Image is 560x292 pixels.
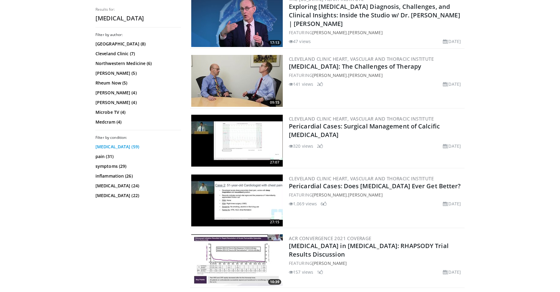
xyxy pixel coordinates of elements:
[443,200,461,207] li: [DATE]
[95,119,179,125] a: Medcram (4)
[191,234,283,286] img: 5d1806c9-a56e-4f2c-b3b0-0ea644d86758.300x170_q85_crop-smart_upscale.jpg
[289,269,313,275] li: 157 views
[289,235,372,241] a: ACR Convergence 2021 Coverage
[268,160,281,165] span: 27:07
[95,135,181,140] h3: Filter by condition:
[317,143,323,149] li: 2
[95,90,179,96] a: [PERSON_NAME] (4)
[95,7,181,12] p: Results for:
[95,41,179,47] a: [GEOGRAPHIC_DATA] (8)
[95,173,179,179] a: inflammation (26)
[289,260,463,266] div: FEATURING
[289,122,440,139] a: Pericardial Cases: Surgical Management of Calcific [MEDICAL_DATA]
[95,60,179,67] a: Northwestern Medicine (6)
[191,55,283,107] img: 81806da1-cb19-4291-9e63-af6f9c08f6e2.300x170_q85_crop-smart_upscale.jpg
[191,175,283,226] a: 27:15
[443,81,461,87] li: [DATE]
[191,55,283,107] a: 09:15
[317,81,323,87] li: 2
[321,200,327,207] li: 6
[443,143,461,149] li: [DATE]
[312,72,347,78] a: [PERSON_NAME]
[95,144,179,150] a: [MEDICAL_DATA] (59)
[95,99,179,106] a: [PERSON_NAME] (4)
[289,38,311,45] li: 47 views
[191,115,283,167] a: 27:07
[312,260,347,266] a: [PERSON_NAME]
[443,38,461,45] li: [DATE]
[289,182,461,190] a: Pericardial Cases: Does [MEDICAL_DATA] Ever Get Better?
[268,279,281,285] span: 10:39
[317,269,323,275] li: 1
[191,175,283,226] img: 9a854e0e-fcb8-40e1-9142-5c57fd16c9ac.300x170_q85_crop-smart_upscale.jpg
[289,81,313,87] li: 141 views
[268,40,281,45] span: 17:13
[191,234,283,286] a: 10:39
[312,192,347,198] a: [PERSON_NAME]
[268,100,281,105] span: 09:15
[95,193,179,199] a: [MEDICAL_DATA] (22)
[268,219,281,225] span: 27:15
[289,62,421,70] a: [MEDICAL_DATA]: The Challenges of Therapy
[348,30,382,35] a: [PERSON_NAME]
[348,192,382,198] a: [PERSON_NAME]
[95,183,179,189] a: [MEDICAL_DATA] (24)
[348,72,382,78] a: [PERSON_NAME]
[95,14,181,22] h2: [MEDICAL_DATA]
[289,242,449,258] a: [MEDICAL_DATA] in [MEDICAL_DATA]: RHAPSODY Trial Results Discussion
[443,269,461,275] li: [DATE]
[95,32,181,37] h3: Filter by author:
[95,109,179,115] a: Microbe TV (4)
[289,56,434,62] a: Cleveland Clinic Heart, Vascular and Thoracic Institute
[289,29,463,36] div: FEATURING ,
[95,153,179,160] a: pain (31)
[289,2,460,28] a: Exploring [MEDICAL_DATA] Diagnosis, Challenges, and Clinical Insights: Inside the Studio w/ Dr. [...
[95,70,179,76] a: [PERSON_NAME] (5)
[289,200,317,207] li: 1,069 views
[95,51,179,57] a: Cleveland Clinic (7)
[289,72,463,78] div: FEATURING ,
[289,175,434,182] a: Cleveland Clinic Heart, Vascular and Thoracic Institute
[289,116,434,122] a: Cleveland Clinic Heart, Vascular and Thoracic Institute
[95,80,179,86] a: Rheum Now (5)
[191,115,283,167] img: 3dc0368a-2075-4784-b9ef-fd2b016ac5c5.300x170_q85_crop-smart_upscale.jpg
[289,192,463,198] div: FEATURING ,
[95,163,179,169] a: symptoms (29)
[289,143,313,149] li: 320 views
[312,30,347,35] a: [PERSON_NAME]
